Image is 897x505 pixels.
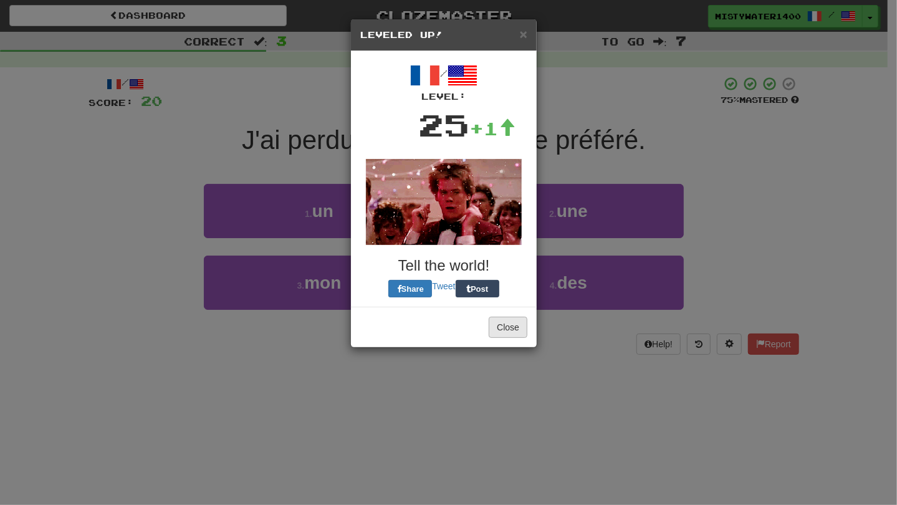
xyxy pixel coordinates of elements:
h5: Leveled Up! [360,29,527,41]
h3: Tell the world! [360,257,527,274]
div: / [360,60,527,103]
img: kevin-bacon-45c228efc3db0f333faed3a78f19b6d7c867765aaadacaa7c55ae667c030a76f.gif [366,159,522,245]
div: +1 [469,116,516,141]
button: Close [489,317,527,338]
div: 25 [418,103,469,147]
button: Close [520,27,527,41]
div: Level: [360,90,527,103]
button: Post [456,280,499,297]
span: × [520,27,527,41]
button: Share [388,280,432,297]
a: Tweet [432,281,455,291]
